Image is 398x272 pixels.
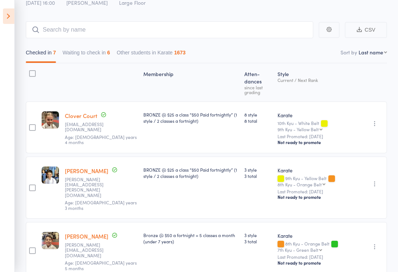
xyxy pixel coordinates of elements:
[341,49,357,56] label: Sort by
[117,46,186,63] button: Other students in Karate1673
[107,50,110,56] div: 6
[65,260,137,271] span: Age: [DEMOGRAPHIC_DATA] years 5 months
[140,67,241,98] div: Membership
[244,167,272,173] span: 3 style
[277,232,357,239] div: Karate
[244,111,272,118] span: 8 style
[277,167,357,174] div: Karate
[174,50,185,56] div: 1673
[26,46,56,63] button: Checked in7
[277,176,357,187] div: 9th Kyu - Yellow Belt
[244,232,272,238] span: 3 style
[359,49,383,56] div: Last name
[244,238,272,244] span: 3 total
[42,232,59,249] img: image1729575387.png
[241,67,275,98] div: Atten­dances
[42,111,59,129] img: image1753336047.png
[143,111,238,124] div: BRONZE @ $25 a class “$50 Paid fortnightly” (1 style / 2 classes a fortnight)
[277,139,357,145] div: Not ready to promote
[277,127,319,132] div: 9th Kyu - Yellow Belt
[277,254,357,260] small: Last Promoted: [DATE]
[143,167,238,179] div: BRONZE @ $25 a class “$50 Paid fortnightly” (1 style / 2 classes a fortnight)
[277,241,357,252] div: 8th Kyu - Orange Belt
[277,189,357,194] small: Last Promoted: [DATE]
[244,85,272,94] div: since last grading
[143,232,238,244] div: Bronze @ $50 a fortnight = 5 classes a month (under 7 years)
[65,167,108,175] a: [PERSON_NAME]
[277,247,318,252] div: 7th Kyu - Green Belt
[345,22,387,38] button: CSV
[244,118,272,124] span: 8 total
[65,177,113,198] small: holly.dimatteo@gmail.com
[277,111,357,119] div: Karate
[53,50,56,56] div: 7
[277,194,357,200] div: Not ready to promote
[42,167,59,184] img: image1740632883.png
[244,173,272,179] span: 3 total
[65,112,97,119] a: Clover Court
[277,260,357,266] div: Not ready to promote
[63,46,110,63] button: Waiting to check in6
[65,242,113,258] small: Rachel_halstead@yahoo.com.au
[277,182,322,187] div: 8th Kyu - Orange Belt
[65,134,137,145] span: Age: [DEMOGRAPHIC_DATA] years 4 months
[65,122,113,132] small: Carlysargeant@live.com.au
[275,67,360,98] div: Style
[277,121,357,132] div: 10th Kyu - White Belt
[277,134,357,139] small: Last Promoted: [DATE]
[65,199,137,211] span: Age: [DEMOGRAPHIC_DATA] years 3 months
[65,232,108,240] a: [PERSON_NAME]
[277,78,357,82] div: Current / Next Rank
[26,21,313,38] input: Search by name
